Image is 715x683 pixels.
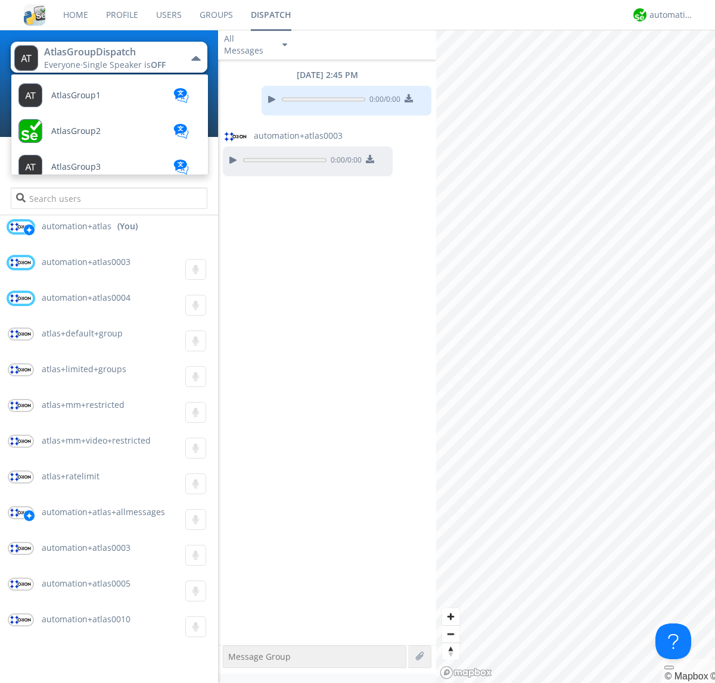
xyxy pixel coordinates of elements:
span: atlas+limited+groups [42,363,126,375]
span: AtlasGroup3 [51,163,101,171]
span: Reset bearing to north [442,643,459,660]
a: Mapbox logo [440,666,492,679]
button: Toggle attribution [664,666,674,669]
img: download media button [366,155,374,163]
img: orion-labs-logo.svg [9,436,33,447]
span: 0:00 / 0:00 [365,94,400,107]
img: d2d01cd9b4174d08988066c6d424eccd [633,8,646,21]
span: automation+atlas0010 [42,613,130,625]
div: Everyone · [44,59,178,71]
img: orion-labs-logo.svg [9,615,33,625]
img: translation-blue.svg [172,88,190,103]
ul: AtlasGroupDispatchEveryone·Single Speaker isOFF [11,74,209,175]
span: atlas+mm+restricted [42,399,125,410]
div: (You) [117,220,138,232]
span: automation+atlas0003 [42,542,130,553]
img: translation-blue.svg [172,124,190,139]
input: Search users [11,188,207,209]
img: orion-labs-logo.svg [9,543,33,554]
iframe: Toggle Customer Support [655,623,691,659]
div: [DATE] 2:45 PM [218,69,436,81]
span: atlas+ratelimit [42,470,100,482]
img: orion-labs-logo.svg [9,329,33,339]
img: orion-labs-logo.svg [224,132,248,142]
span: automation+atlas0003 [42,256,130,267]
button: Zoom in [442,608,459,625]
img: orion-labs-logo.svg [9,579,33,590]
span: automation+atlas [42,220,111,232]
img: orion-labs-logo.svg [9,400,33,411]
img: caret-down-sm.svg [282,43,287,46]
div: All Messages [224,33,272,57]
span: atlas+mm+video+restricted [42,435,151,446]
div: AtlasGroupDispatch [44,45,178,59]
img: orion-labs-logo.svg [9,257,33,268]
span: automation+atlas+allmessages [42,506,165,517]
span: atlas+default+group [42,328,123,339]
span: AtlasGroup2 [51,127,101,136]
span: automation+atlas0005 [42,578,130,589]
div: automation+atlas [649,9,694,21]
img: orion-labs-logo.svg [9,222,33,232]
img: 373638.png [14,45,38,71]
img: orion-labs-logo.svg [9,507,33,518]
img: download media button [405,94,413,102]
span: automation+atlas0004 [42,292,130,303]
span: automation+atlas0003 [254,130,343,142]
span: 0:00 / 0:00 [327,155,362,168]
button: Zoom out [442,625,459,643]
img: orion-labs-logo.svg [9,364,33,375]
button: AtlasGroupDispatchEveryone·Single Speaker isOFF [11,42,207,73]
span: OFF [151,59,166,70]
img: orion-labs-logo.svg [9,293,33,304]
img: orion-labs-logo.svg [9,472,33,482]
span: Single Speaker is [83,59,166,70]
img: translation-blue.svg [172,160,190,174]
span: AtlasGroup1 [51,91,101,100]
a: Mapbox [664,671,708,681]
button: Reset bearing to north [442,643,459,660]
img: cddb5a64eb264b2086981ab96f4c1ba7 [24,4,45,26]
